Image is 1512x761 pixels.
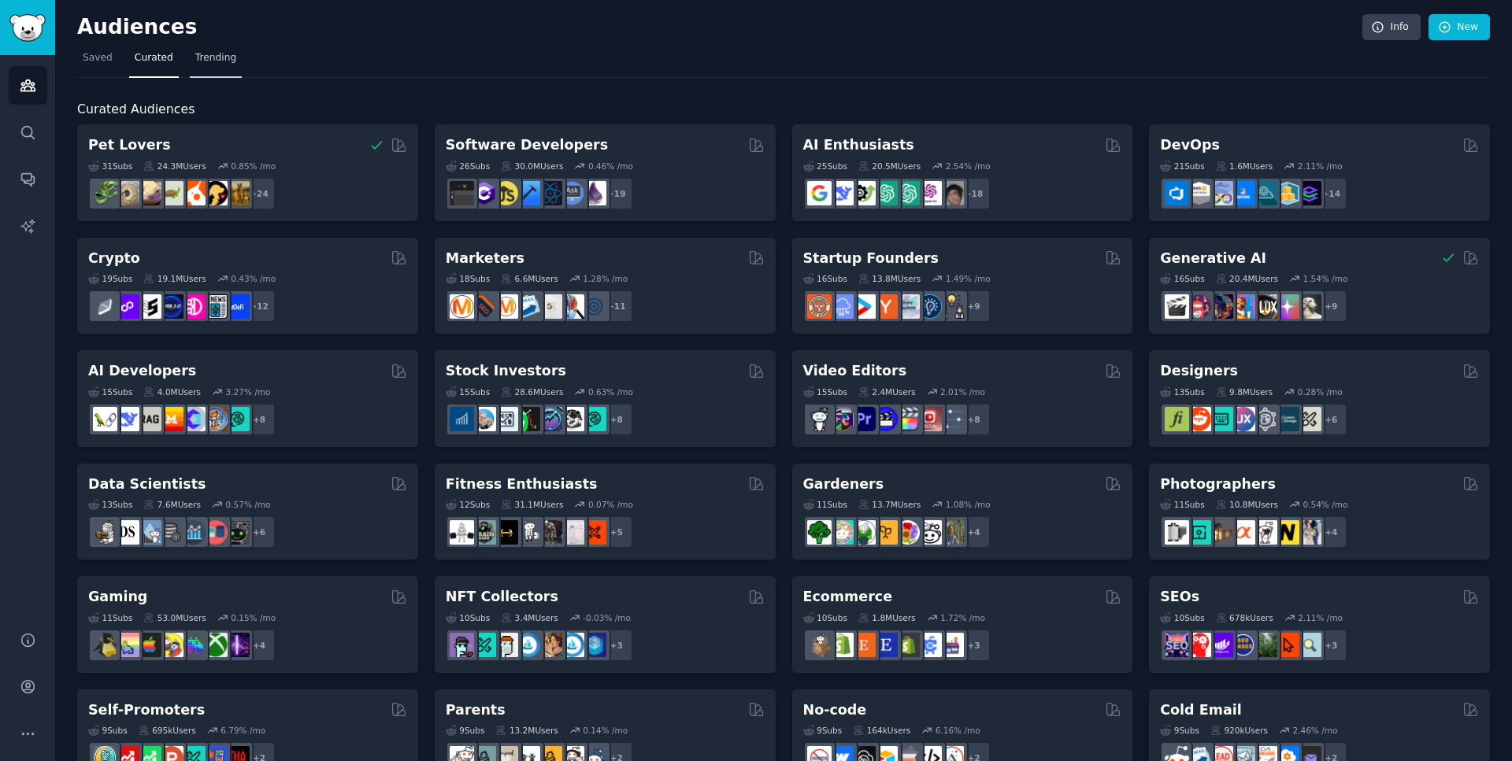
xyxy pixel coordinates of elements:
[939,294,964,319] img: growmybusiness
[129,46,179,78] a: Curated
[803,249,939,268] h2: Startup Founders
[1187,520,1211,545] img: streetphotography
[917,520,942,545] img: UrbanGardening
[494,407,518,431] img: Forex
[501,612,558,623] div: 3.4M Users
[203,294,228,319] img: CryptoNews
[1253,520,1277,545] img: canon
[1253,181,1277,205] img: platformengineering
[181,633,206,657] img: gamers
[88,475,206,494] h2: Data Scientists
[88,135,171,155] h2: Pet Lovers
[600,290,633,323] div: + 11
[446,612,490,623] div: 10 Sub s
[446,700,506,720] h2: Parents
[538,294,562,319] img: googleads
[858,273,921,284] div: 13.8M Users
[143,499,201,510] div: 7.6M Users
[858,386,916,397] div: 2.4M Users
[829,633,854,657] img: shopify
[1160,700,1241,720] h2: Cold Email
[83,51,113,65] span: Saved
[181,520,206,545] img: analytics
[446,725,485,736] div: 9 Sub s
[1275,294,1299,319] img: starryai
[917,407,942,431] img: Youtubevideo
[472,294,496,319] img: bigseo
[143,386,201,397] div: 4.0M Users
[1231,294,1255,319] img: sdforall
[1209,181,1233,205] img: Docker_DevOps
[851,181,876,205] img: AItoolsCatalog
[1160,386,1204,397] div: 13 Sub s
[446,135,608,155] h2: Software Developers
[958,403,991,436] div: + 8
[450,520,474,545] img: GYM
[77,15,1362,40] h2: Audiences
[220,725,265,736] div: 6.79 % /mo
[873,294,898,319] img: ycombinator
[873,181,898,205] img: chatgpt_promptDesign
[243,177,276,210] div: + 24
[560,633,584,657] img: OpenseaMarket
[1165,633,1189,657] img: SEO_Digital_Marketing
[159,407,183,431] img: MistralAI
[137,407,161,431] img: Rag
[88,273,132,284] div: 19 Sub s
[946,273,991,284] div: 1.49 % /mo
[940,386,985,397] div: 2.01 % /mo
[135,51,173,65] span: Curated
[88,386,132,397] div: 15 Sub s
[1275,633,1299,657] img: GoogleSearchConsole
[1275,520,1299,545] img: Nikon
[516,520,540,545] img: weightroom
[1314,515,1347,549] div: + 4
[88,249,140,268] h2: Crypto
[803,499,847,510] div: 11 Sub s
[77,46,118,78] a: Saved
[1297,407,1321,431] img: UX_Design
[93,407,117,431] img: LangChain
[446,249,524,268] h2: Marketers
[1275,181,1299,205] img: aws_cdk
[946,499,991,510] div: 1.08 % /mo
[516,633,540,657] img: OpenSeaNFT
[501,273,558,284] div: 6.6M Users
[243,403,276,436] div: + 8
[936,725,980,736] div: 6.16 % /mo
[600,629,633,662] div: + 3
[538,407,562,431] img: StocksAndTrading
[1216,386,1273,397] div: 9.8M Users
[917,181,942,205] img: OpenAIDev
[583,273,628,284] div: 1.28 % /mo
[137,633,161,657] img: macgaming
[807,294,832,319] img: EntrepreneurRideAlong
[895,407,920,431] img: finalcutpro
[858,161,921,172] div: 20.5M Users
[472,633,496,657] img: NFTMarketplace
[450,407,474,431] img: dividends
[225,181,250,205] img: dogbreed
[1160,499,1204,510] div: 11 Sub s
[1160,725,1199,736] div: 9 Sub s
[93,181,117,205] img: herpetology
[93,520,117,545] img: MachineLearning
[958,629,991,662] div: + 3
[225,294,250,319] img: defi_
[225,633,250,657] img: TwitchStreaming
[9,14,46,42] img: GummySearch logo
[803,386,847,397] div: 15 Sub s
[582,407,606,431] img: technicalanalysis
[803,700,867,720] h2: No-code
[1303,273,1347,284] div: 1.54 % /mo
[115,407,139,431] img: DeepSeek
[851,294,876,319] img: startup
[858,612,916,623] div: 1.8M Users
[446,161,490,172] div: 26 Sub s
[159,181,183,205] img: turtle
[829,181,854,205] img: DeepSeek
[137,520,161,545] img: statistics
[958,177,991,210] div: + 18
[1187,633,1211,657] img: TechSEO
[917,294,942,319] img: Entrepreneurship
